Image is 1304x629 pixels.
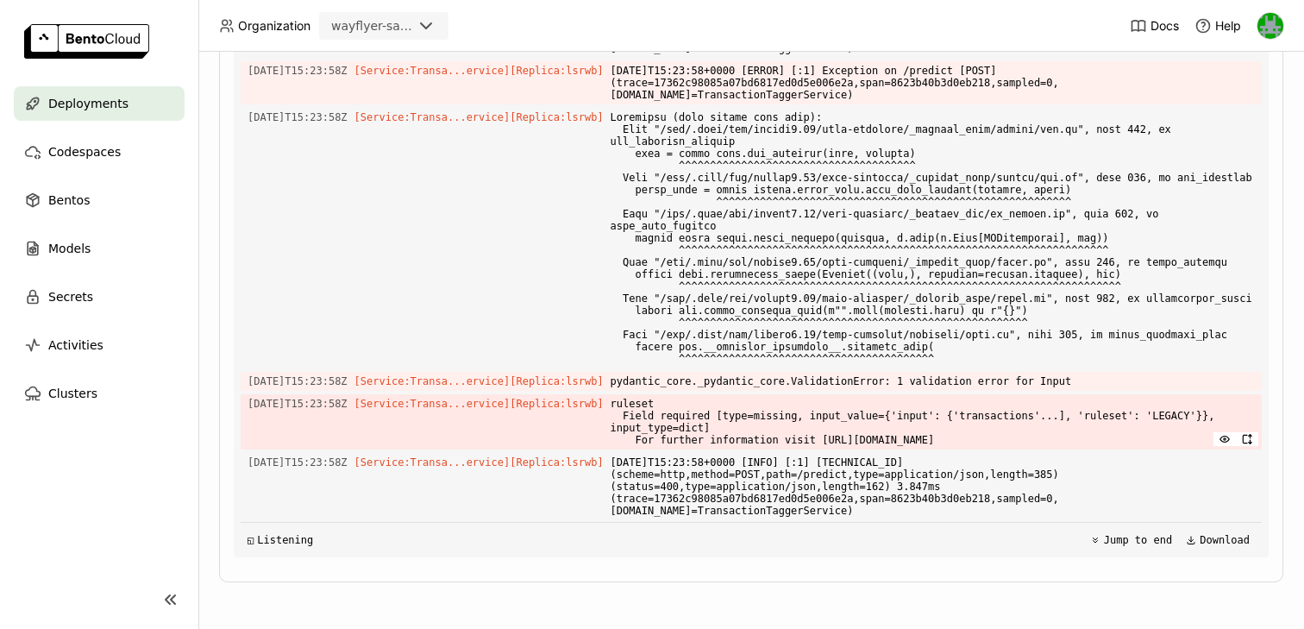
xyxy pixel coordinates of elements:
span: Codespaces [48,142,121,162]
span: [Service:Transa...ervice] [354,375,511,387]
input: Selected wayflyer-sandbox. [414,18,416,35]
span: [Replica:lsrwb] [510,398,603,410]
span: Clusters [48,383,97,404]
span: Docs [1150,18,1179,34]
a: Codespaces [14,135,185,169]
span: [Service:Transa...ervice] [354,398,511,410]
button: Download [1181,530,1255,550]
button: Jump to end [1085,530,1177,550]
a: Models [14,231,185,266]
span: [Service:Transa...ervice] [354,456,511,469]
div: Help [1194,17,1241,35]
span: [DATE]T15:23:58+0000 [ERROR] [:1] Exception on /predict [POST] (trace=17362c98085a07bd6817ed0d5e0... [611,61,1255,104]
span: Models [48,238,91,259]
span: ruleset Field required [type=missing, input_value={'input': {'transactions'...], 'ruleset': 'LEGA... [611,394,1255,450]
div: Listening [248,534,313,546]
span: Bentos [48,190,90,211]
img: Sean Hickey [1257,13,1283,39]
span: 2025-09-29T15:23:58.276Z [248,108,348,127]
a: Secrets [14,280,185,314]
span: 2025-09-29T15:23:58.277Z [248,453,348,472]
span: [Service:Transa...ervice] [354,65,511,77]
a: Bentos [14,183,185,217]
span: Loremipsu (dolo sitame cons adip): Elit "/sed/.doei/tem/incidi9.09/utla-etdolore/_magnaal_enim/ad... [611,108,1255,368]
span: pydantic_core._pydantic_core.ValidationError: 1 validation error for Input [611,372,1255,391]
span: Secrets [48,286,93,307]
span: ◱ [248,534,254,546]
span: [DATE]T15:23:58+0000 [INFO] [:1] [TECHNICAL_ID] (scheme=http,method=POST,path=/predict,type=appli... [611,453,1255,520]
span: Organization [238,18,310,34]
span: [Service:Transa...ervice] [354,111,511,123]
span: Activities [48,335,103,355]
span: [Replica:lsrwb] [510,65,603,77]
span: 2025-09-29T15:23:58.276Z [248,394,348,413]
img: logo [24,24,149,59]
span: [Replica:lsrwb] [510,111,603,123]
span: Help [1215,18,1241,34]
div: wayflyer-sandbox [331,17,412,35]
span: [Replica:lsrwb] [510,375,603,387]
span: 2025-09-29T15:23:58.276Z [248,372,348,391]
span: 2025-09-29T15:23:58.276Z [248,61,348,80]
a: Deployments [14,86,185,121]
span: [Replica:lsrwb] [510,456,603,469]
a: Docs [1130,17,1179,35]
span: Deployments [48,93,129,114]
a: Clusters [14,376,185,411]
a: Activities [14,328,185,362]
